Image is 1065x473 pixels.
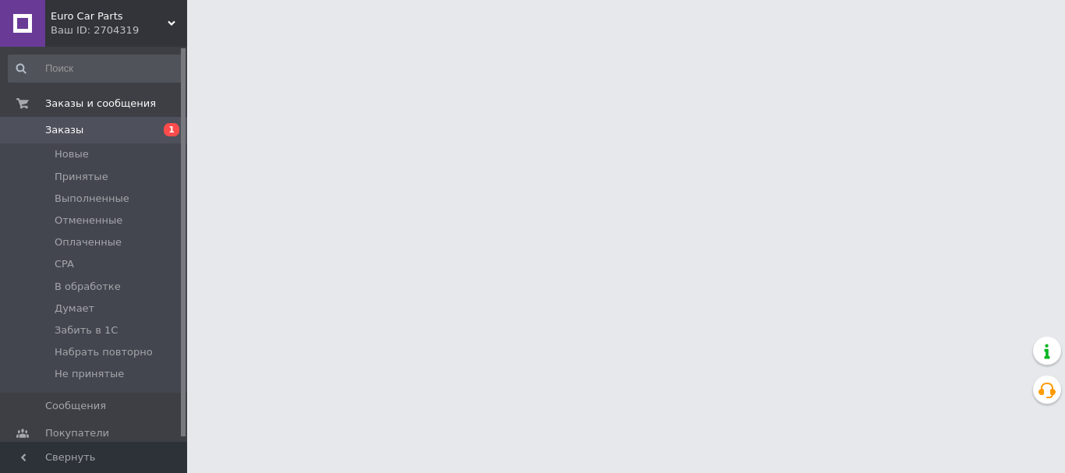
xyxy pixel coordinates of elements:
[55,147,89,161] span: Новые
[55,257,74,271] span: CPA
[55,302,94,316] span: Думает
[51,9,168,23] span: Euro Car Parts
[45,399,106,413] span: Сообщения
[55,367,124,381] span: Не принятые
[8,55,184,83] input: Поиск
[51,23,187,37] div: Ваш ID: 2704319
[164,123,179,136] span: 1
[45,426,109,440] span: Покупатели
[55,323,118,337] span: Забить в 1C
[55,170,108,184] span: Принятые
[55,192,129,206] span: Выполненные
[45,123,83,137] span: Заказы
[55,214,122,228] span: Отмененные
[55,345,153,359] span: Набрать повторно
[45,97,156,111] span: Заказы и сообщения
[55,280,121,294] span: В обработке
[55,235,122,249] span: Оплаченные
